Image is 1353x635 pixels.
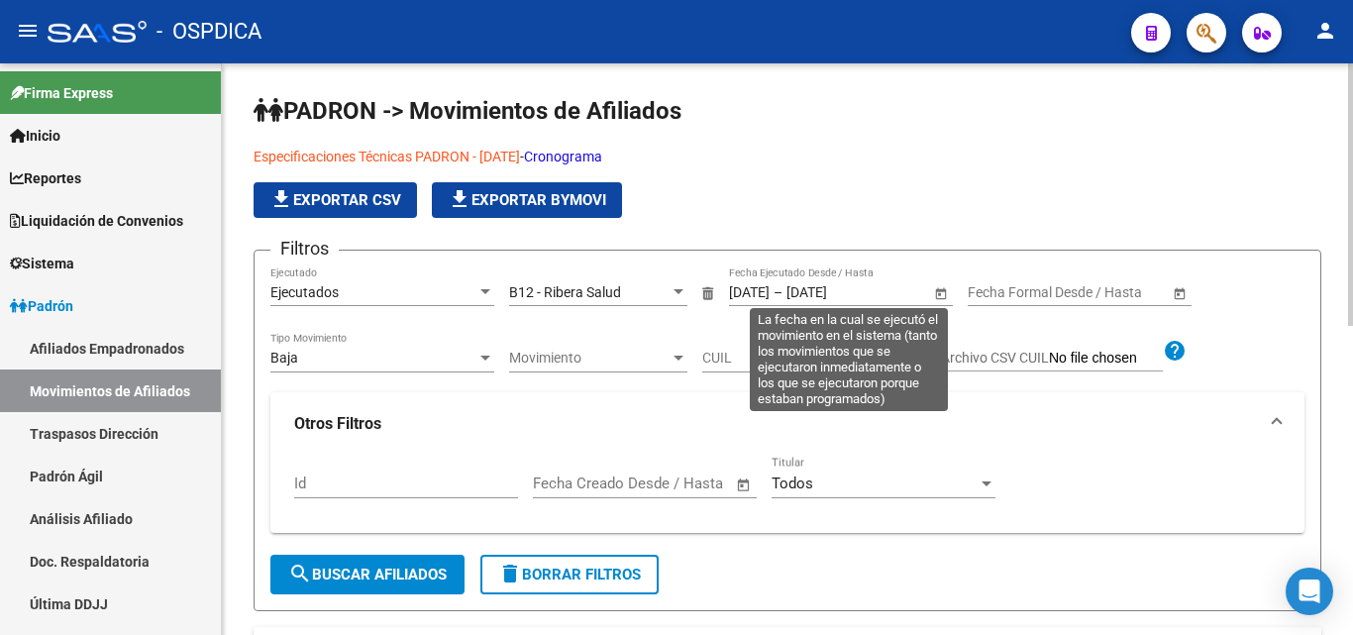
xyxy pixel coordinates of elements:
[1057,284,1154,301] input: Fecha fin
[524,149,602,164] a: Cronograma
[533,475,613,492] input: Fecha inicio
[448,187,471,211] mat-icon: file_download
[509,284,621,300] span: B12 - Ribera Salud
[156,10,261,53] span: - OSPDICA
[772,475,813,492] span: Todos
[729,284,770,301] input: Fecha inicio
[10,167,81,189] span: Reportes
[1049,350,1163,368] input: Archivo CSV CUIL
[269,187,293,211] mat-icon: file_download
[774,284,782,301] span: –
[930,282,951,303] button: Open calendar
[294,413,381,435] strong: Otros Filtros
[10,253,74,274] span: Sistema
[10,210,183,232] span: Liquidación de Convenios
[968,284,1040,301] input: Fecha inicio
[498,562,522,585] mat-icon: delete
[941,350,1049,366] span: Archivo CSV CUIL
[733,474,756,496] button: Open calendar
[270,235,339,263] h3: Filtros
[480,555,659,594] button: Borrar Filtros
[254,149,520,164] a: Especificaciones Técnicas PADRON - [DATE]
[498,566,641,583] span: Borrar Filtros
[270,284,339,300] span: Ejecutados
[786,284,884,301] input: Fecha fin
[270,350,298,366] span: Baja
[1286,568,1333,615] div: Open Intercom Messenger
[254,97,681,125] span: PADRON -> Movimientos de Afiliados
[432,182,622,218] button: Exportar Bymovi
[254,182,417,218] button: Exportar CSV
[631,475,727,492] input: Fecha fin
[10,295,73,317] span: Padrón
[270,392,1304,456] mat-expansion-panel-header: Otros Filtros
[270,555,465,594] button: Buscar Afiliados
[1163,339,1187,363] mat-icon: help
[509,350,670,367] span: Movimiento
[10,125,60,147] span: Inicio
[1169,282,1190,303] button: Open calendar
[10,82,113,104] span: Firma Express
[448,191,606,209] span: Exportar Bymovi
[16,19,40,43] mat-icon: menu
[1313,19,1337,43] mat-icon: person
[269,191,401,209] span: Exportar CSV
[288,566,447,583] span: Buscar Afiliados
[254,146,986,167] p: -
[270,456,1304,533] div: Otros Filtros
[288,562,312,585] mat-icon: search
